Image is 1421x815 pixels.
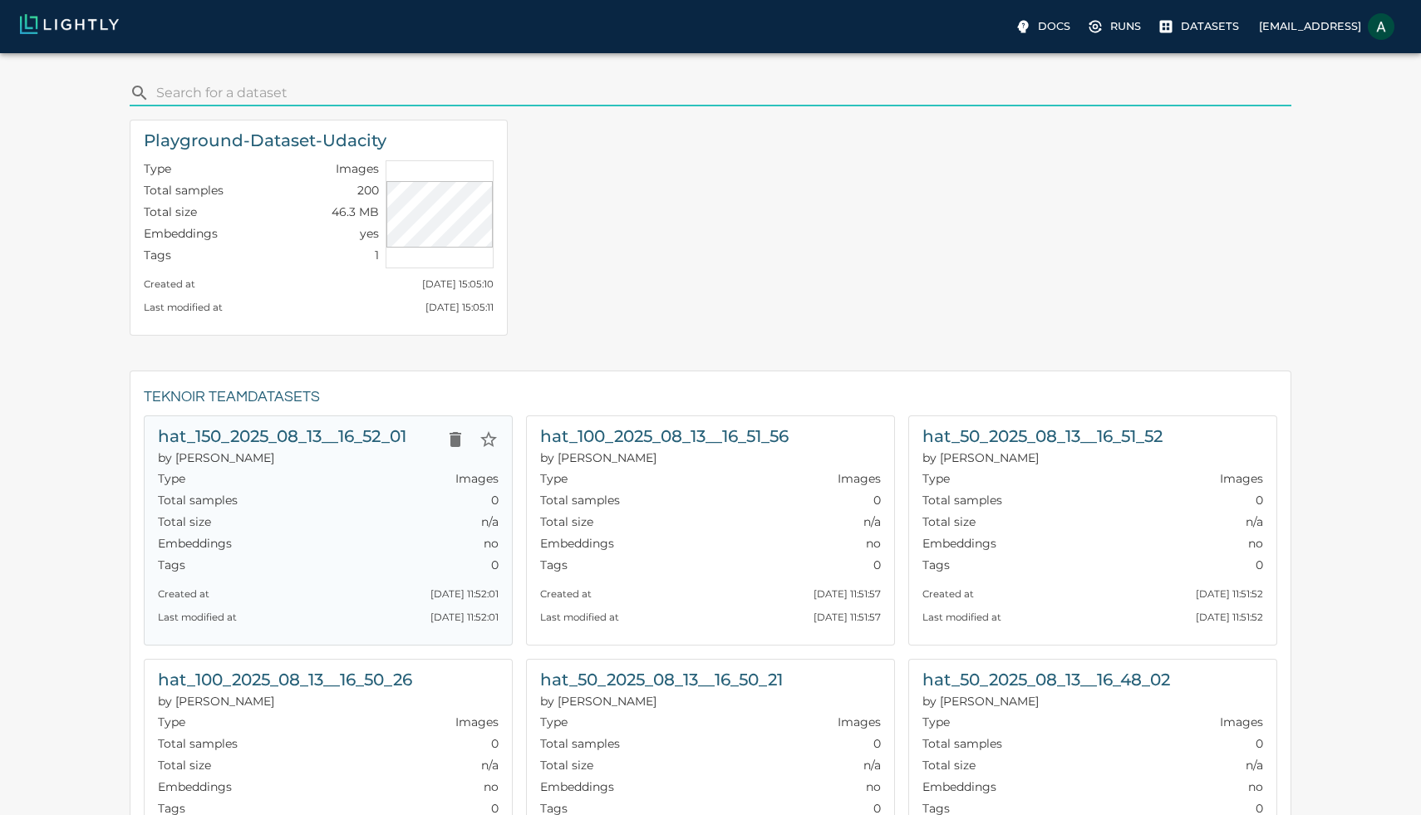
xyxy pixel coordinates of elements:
p: no [866,778,881,795]
p: Embeddings [922,535,996,552]
small: [DATE] 11:51:52 [1196,588,1263,600]
p: 200 [357,182,379,199]
p: no [1248,535,1263,552]
p: Total size [922,757,976,773]
a: Runs [1084,13,1148,40]
p: Type [540,714,568,730]
a: hat_100_2025_08_13__16_51_56Chip Ray (Teknoir)TypeImagesTotal samples0Total sizen/aEmbeddingsnoTa... [526,415,895,646]
p: 46.3 MB [332,204,379,220]
h6: hat_100_2025_08_13__16_50_26 [158,666,412,693]
p: Total samples [158,735,238,752]
p: Runs [1110,18,1141,34]
p: Type [158,714,185,730]
p: n/a [863,757,881,773]
small: [DATE] 11:51:57 [814,588,881,600]
h6: hat_50_2025_08_13__16_50_21 [540,666,783,693]
p: 0 [1256,557,1263,573]
p: Type [144,160,171,177]
p: 0 [491,492,499,508]
small: Created at [144,278,195,290]
p: Total samples [158,492,238,508]
a: hat_50_2025_08_13__16_51_52Chip Ray (Teknoir)TypeImagesTotal samples0Total sizen/aEmbeddingsnoTag... [908,415,1277,646]
p: Images [838,470,881,487]
p: Total samples [540,735,620,752]
p: 0 [873,735,881,752]
p: no [484,778,499,795]
p: Embeddings [158,778,232,795]
p: Images [455,714,499,730]
p: Type [540,470,568,487]
small: [DATE] 15:05:11 [425,302,494,313]
p: 0 [491,557,499,573]
p: no [1248,778,1263,795]
small: [DATE] 11:52:01 [430,588,499,600]
p: Embeddings [540,778,614,795]
h6: Playground-Dataset-Udacity [144,127,386,154]
h6: hat_50_2025_08_13__16_48_02 [922,666,1170,693]
p: Images [1220,714,1263,730]
p: yes [360,225,379,242]
small: Last modified at [144,302,223,313]
small: [DATE] 15:05:10 [422,278,494,290]
p: n/a [481,513,499,530]
p: 1 [375,247,379,263]
p: Type [922,714,950,730]
span: Chip Ray (Teknoir) [540,694,656,709]
p: Docs [1038,18,1070,34]
img: Aryan Behmardi [1368,13,1394,40]
p: Type [922,470,950,487]
button: Star dataset [472,423,505,456]
p: Total samples [922,492,1002,508]
p: Images [455,470,499,487]
h6: hat_150_2025_08_13__16_52_01 [158,423,406,449]
small: Created at [540,588,592,600]
a: hat_150_2025_08_13__16_52_01Chip Ray (Teknoir)Delete datasetStar datasetTypeImagesTotal samples0T... [144,415,513,646]
p: no [866,535,881,552]
label: Docs [1011,13,1077,40]
p: Datasets [1181,18,1239,34]
p: 0 [873,492,881,508]
a: Playground-Dataset-UdacityTypeImagesTotal samples200Total size46.3 MBEmbeddingsyesTags1Created at... [130,120,508,336]
p: 0 [1256,492,1263,508]
p: n/a [481,757,499,773]
p: n/a [1246,757,1263,773]
p: Tags [144,247,171,263]
p: Images [1220,470,1263,487]
p: Total samples [144,182,224,199]
label: Datasets [1154,13,1246,40]
p: Total size [922,513,976,530]
small: Last modified at [540,611,619,623]
p: 0 [873,557,881,573]
span: Chip Ray (Teknoir) [158,450,274,465]
span: Chip Ray (Teknoir) [540,450,656,465]
h6: hat_100_2025_08_13__16_51_56 [540,423,789,449]
p: Embeddings [922,778,996,795]
p: n/a [863,513,881,530]
input: search [156,80,1285,106]
span: Chip Ray (Teknoir) [922,450,1039,465]
p: Total samples [540,492,620,508]
p: [EMAIL_ADDRESS] [1259,18,1361,34]
small: Last modified at [158,611,237,623]
img: Lightly [20,14,119,34]
p: Total size [158,513,211,530]
button: Delete dataset [439,423,472,456]
small: [DATE] 11:51:52 [1196,611,1263,623]
p: Total size [540,757,593,773]
p: Tags [540,557,568,573]
label: [EMAIL_ADDRESS]Aryan Behmardi [1252,8,1401,45]
h6: Teknoir team Datasets [144,385,1277,410]
span: Chip Ray (Teknoir) [158,694,274,709]
p: 0 [1256,735,1263,752]
p: Images [336,160,379,177]
p: Tags [158,557,185,573]
small: [DATE] 11:52:01 [430,611,499,623]
p: Images [838,714,881,730]
h6: hat_50_2025_08_13__16_51_52 [922,423,1163,449]
p: Total samples [922,735,1002,752]
small: Created at [922,588,974,600]
p: Tags [922,557,950,573]
p: Total size [540,513,593,530]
